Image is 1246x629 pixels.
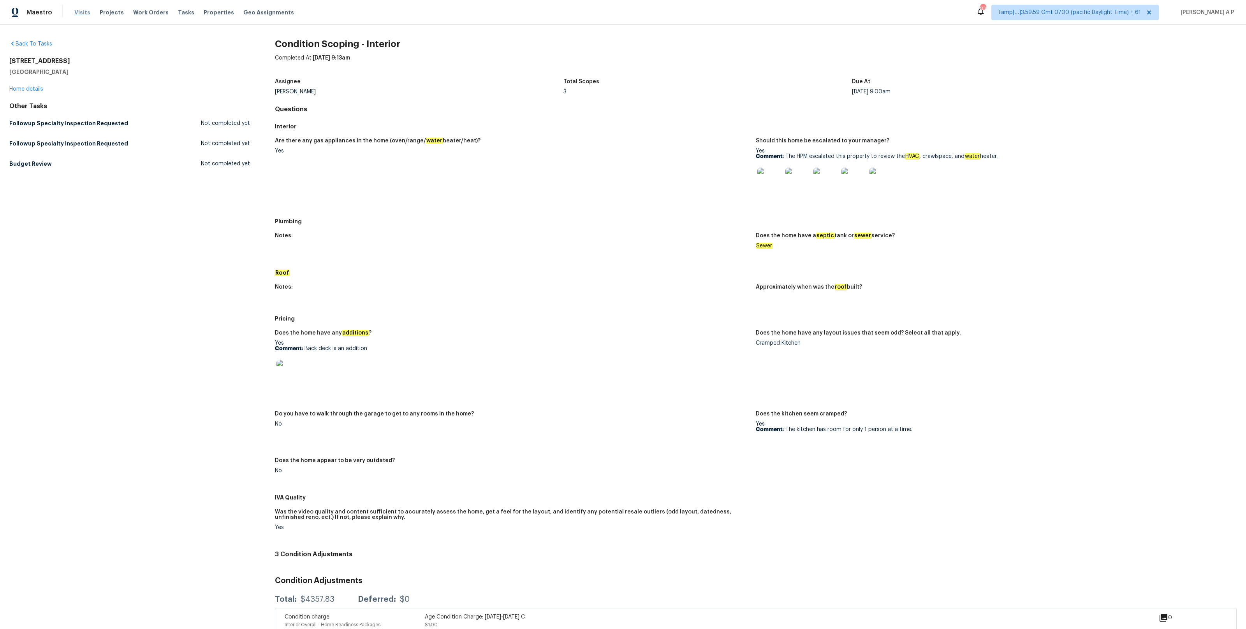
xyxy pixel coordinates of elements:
[425,622,438,627] span: $1.00
[9,119,128,127] h5: Followup Specialty Inspection Requested
[74,9,90,16] span: Visits
[275,315,1237,322] h5: Pricing
[756,233,895,238] h5: Does the home have a tank or service?
[275,79,301,84] h5: Assignee
[756,154,1230,159] p: The HPM escalated this property to review the , crawlspace, and heater.
[358,596,396,603] div: Deferred:
[426,138,443,144] em: water
[285,622,380,627] span: Interior Overall - Home Readiness Packages
[26,9,52,16] span: Maestro
[563,89,852,95] div: 3
[243,9,294,16] span: Geo Assignments
[852,79,870,84] h5: Due At
[313,55,350,61] span: [DATE] 9:13am
[275,596,297,603] div: Total:
[201,160,250,168] span: Not completed yet
[275,346,303,351] b: Comment:
[756,138,889,144] h5: Should this home be escalated to your manager?
[756,284,862,290] h5: Approximately when was the built?
[275,411,474,417] h5: Do you have to walk through the garage to get to any rooms in the home?
[178,10,194,15] span: Tasks
[756,340,1230,346] div: Cramped Kitchen
[400,596,410,603] div: $0
[756,411,847,417] h5: Does the kitchen seem cramped?
[275,284,293,290] h5: Notes:
[275,89,563,95] div: [PERSON_NAME]
[756,330,961,336] h5: Does the home have any layout issues that seem odd? Select all that apply.
[204,9,234,16] span: Properties
[834,284,847,290] em: roof
[275,346,750,351] p: Back deck is an addition
[275,105,1237,113] h4: Questions
[756,154,784,159] b: Comment:
[1177,9,1234,16] span: [PERSON_NAME] A P
[9,68,250,76] h5: [GEOGRAPHIC_DATA]
[816,233,834,239] em: septic
[9,140,128,147] h5: Followup Specialty Inspection Requested
[1159,613,1197,622] div: 0
[756,421,1230,432] div: Yes
[275,233,293,238] h5: Notes:
[275,525,750,530] div: Yes
[854,233,871,239] em: sewer
[285,614,329,620] span: Condition charge
[275,494,1237,501] h5: IVA Quality
[275,421,750,427] div: No
[275,148,750,154] div: Yes
[563,79,599,84] h5: Total Scopes
[9,160,52,168] h5: Budget Review
[756,148,1230,197] div: Yes
[275,217,1237,225] h5: Plumbing
[425,613,565,621] div: Age Condition Charge: [DATE]-[DATE] C
[9,86,43,92] a: Home details
[275,550,1237,558] h4: 3 Condition Adjustments
[275,138,480,144] h5: Are there any gas appliances in the home (oven/range/ heater/heat)?
[275,577,1237,585] h3: Condition Adjustments
[275,509,750,520] h5: Was the video quality and content sufficient to accurately assess the home, get a feel for the la...
[275,330,371,336] h5: Does the home have any ?
[9,41,52,47] a: Back To Tasks
[201,119,250,127] span: Not completed yet
[342,330,369,336] em: additions
[9,57,250,65] h2: [STREET_ADDRESS]
[275,468,750,473] div: No
[905,153,919,159] em: HVAC
[275,270,290,276] em: Roof
[275,340,750,389] div: Yes
[756,427,1230,432] p: The kitchen has room for only 1 person at a time.
[201,140,250,147] span: Not completed yet
[100,9,124,16] span: Projects
[964,153,980,159] em: water
[133,9,169,16] span: Work Orders
[980,5,986,12] div: 839
[275,40,1237,48] h2: Condition Scoping - Interior
[756,427,784,432] b: Comment:
[998,9,1141,16] span: Tamp[…]3:59:59 Gmt 0700 (pacific Daylight Time) + 61
[301,596,334,603] div: $4357.83
[756,243,773,249] em: Sewer
[275,458,395,463] h5: Does the home appear to be very outdated?
[852,89,1140,95] div: [DATE] 9:00am
[275,123,1237,130] h5: Interior
[9,102,250,110] div: Other Tasks
[275,54,1237,74] div: Completed At:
